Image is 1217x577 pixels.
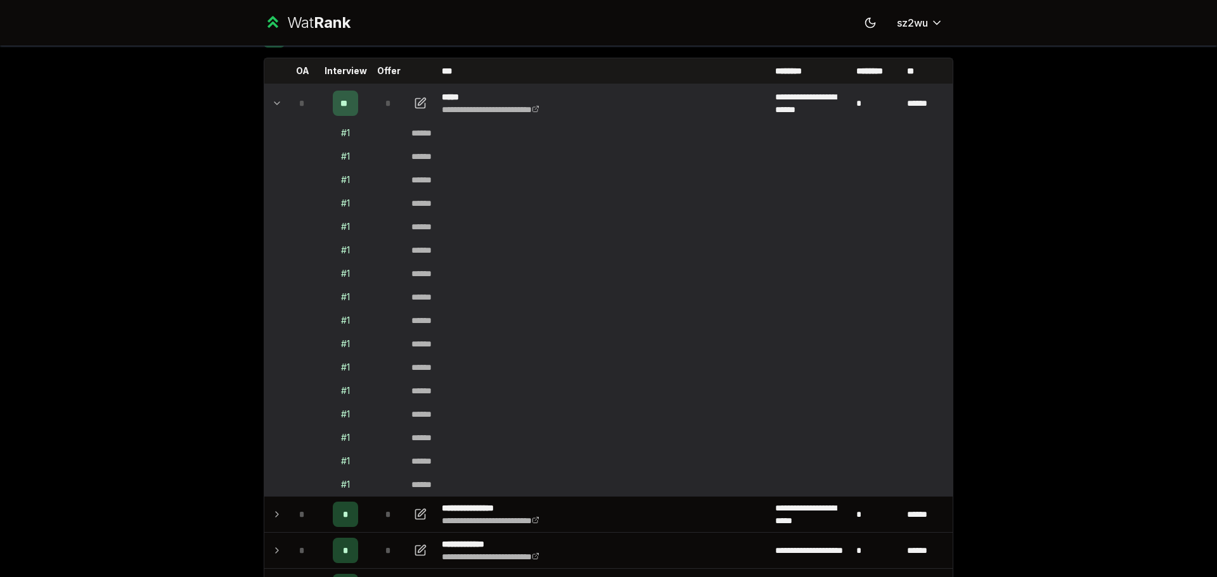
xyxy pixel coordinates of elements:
[264,13,351,33] a: WatRank
[377,65,401,77] p: Offer
[287,13,351,33] div: Wat
[887,11,953,34] button: sz2wu
[341,150,350,163] div: # 1
[341,267,350,280] div: # 1
[341,127,350,139] div: # 1
[341,431,350,444] div: # 1
[314,13,351,32] span: Rank
[341,408,350,421] div: # 1
[341,455,350,467] div: # 1
[341,220,350,233] div: # 1
[341,197,350,210] div: # 1
[341,478,350,491] div: # 1
[341,314,350,327] div: # 1
[341,384,350,397] div: # 1
[341,291,350,303] div: # 1
[325,65,367,77] p: Interview
[296,65,309,77] p: OA
[341,244,350,257] div: # 1
[341,338,350,350] div: # 1
[341,174,350,186] div: # 1
[897,15,928,30] span: sz2wu
[341,361,350,374] div: # 1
